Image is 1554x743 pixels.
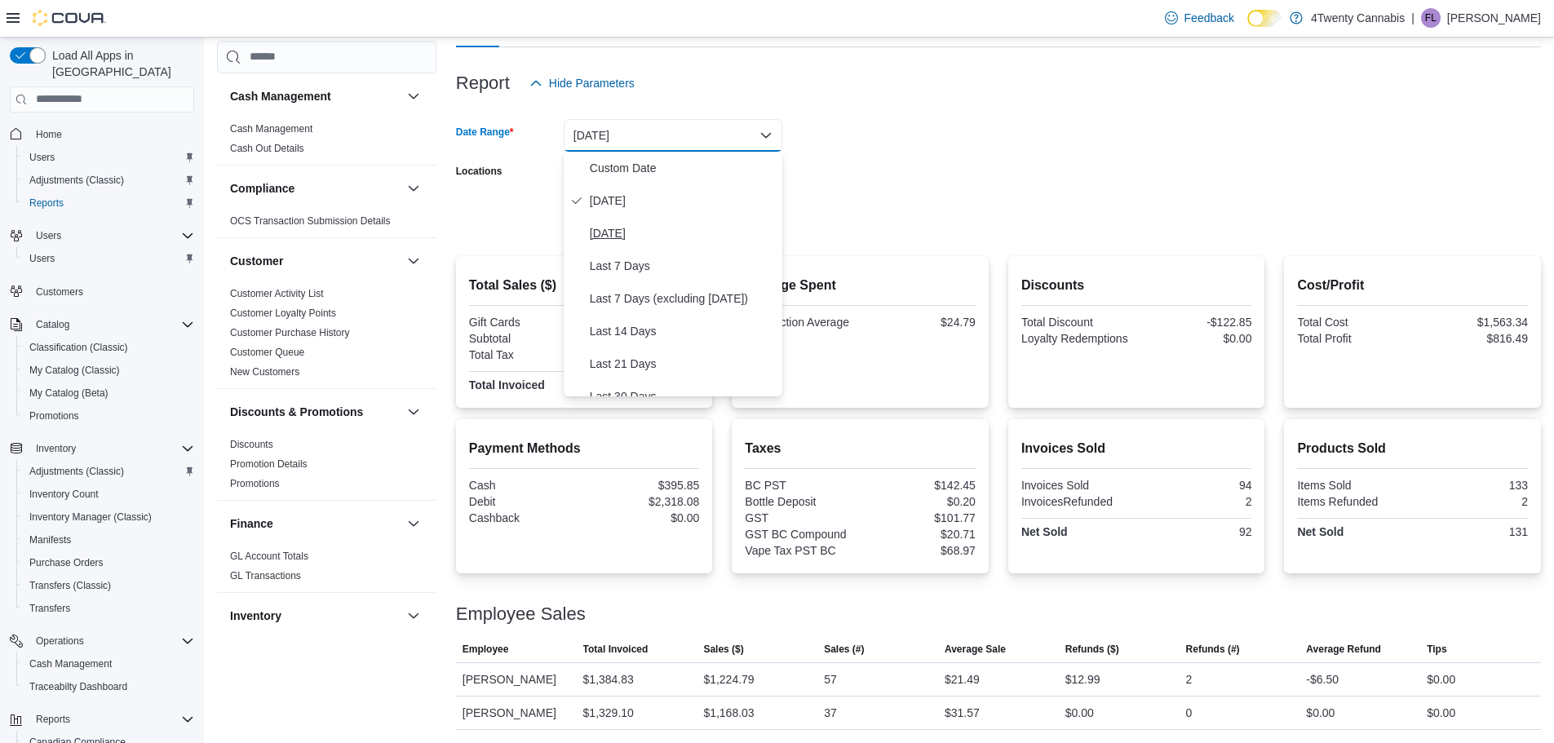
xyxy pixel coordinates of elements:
[590,387,776,406] span: Last 30 Days
[16,506,201,529] button: Inventory Manager (Classic)
[3,630,201,652] button: Operations
[469,332,581,345] div: Subtotal
[23,677,134,697] a: Traceabilty Dashboard
[1065,670,1100,689] div: $12.99
[29,602,70,615] span: Transfers
[523,67,641,100] button: Hide Parameters
[1158,2,1241,34] a: Feedback
[23,576,194,595] span: Transfers (Classic)
[230,88,331,104] h3: Cash Management
[23,249,61,268] a: Users
[23,383,115,403] a: My Catalog (Beta)
[230,123,312,135] a: Cash Management
[1065,703,1094,723] div: $0.00
[404,514,423,533] button: Finance
[230,608,281,624] h3: Inventory
[864,316,976,329] div: $24.79
[564,119,782,152] button: [DATE]
[16,551,201,574] button: Purchase Orders
[583,670,634,689] div: $1,384.83
[29,511,152,524] span: Inventory Manager (Classic)
[23,406,194,426] span: Promotions
[29,315,76,334] button: Catalog
[1140,525,1251,538] div: 92
[824,643,864,656] span: Sales (#)
[1427,670,1455,689] div: $0.00
[16,675,201,698] button: Traceabilty Dashboard
[16,247,201,270] button: Users
[230,214,391,228] span: OCS Transaction Submission Details
[1186,643,1240,656] span: Refunds (#)
[36,713,70,726] span: Reports
[29,281,194,302] span: Customers
[3,708,201,731] button: Reports
[230,122,312,135] span: Cash Management
[864,495,976,508] div: $0.20
[217,119,436,165] div: Cash Management
[230,142,304,155] span: Cash Out Details
[404,402,423,422] button: Discounts & Promotions
[29,439,194,458] span: Inventory
[230,287,324,300] span: Customer Activity List
[703,703,754,723] div: $1,168.03
[1306,643,1381,656] span: Average Refund
[1425,8,1437,28] span: FL
[1186,670,1193,689] div: 2
[583,643,649,656] span: Total Invoiced
[29,124,194,144] span: Home
[23,193,70,213] a: Reports
[36,318,69,331] span: Catalog
[1311,8,1405,28] p: 4Twenty Cannabis
[745,439,976,458] h2: Taxes
[230,143,304,154] a: Cash Out Details
[3,313,201,336] button: Catalog
[1021,479,1133,492] div: Invoices Sold
[824,703,837,723] div: 37
[23,338,135,357] a: Classification (Classic)
[23,576,117,595] a: Transfers (Classic)
[23,530,194,550] span: Manifests
[1416,525,1528,538] div: 131
[590,354,776,374] span: Last 21 Days
[230,477,280,490] span: Promotions
[29,226,194,245] span: Users
[1297,495,1409,508] div: Items Refunded
[23,599,194,618] span: Transfers
[23,462,131,481] a: Adjustments (Classic)
[945,670,980,689] div: $21.49
[1416,332,1528,345] div: $816.49
[590,223,776,243] span: [DATE]
[1416,316,1528,329] div: $1,563.34
[36,285,83,299] span: Customers
[469,378,545,391] strong: Total Invoiced
[23,383,194,403] span: My Catalog (Beta)
[230,253,401,269] button: Customer
[16,483,201,506] button: Inventory Count
[230,307,336,320] span: Customer Loyalty Points
[1306,703,1335,723] div: $0.00
[1297,439,1528,458] h2: Products Sold
[16,597,201,620] button: Transfers
[1140,316,1251,329] div: -$122.85
[469,495,581,508] div: Debit
[864,528,976,541] div: $20.71
[590,289,776,308] span: Last 7 Days (excluding [DATE])
[23,360,126,380] a: My Catalog (Classic)
[36,442,76,455] span: Inventory
[1427,703,1455,723] div: $0.00
[745,495,857,508] div: Bottle Deposit
[1186,703,1193,723] div: 0
[583,703,634,723] div: $1,329.10
[16,169,201,192] button: Adjustments (Classic)
[23,654,118,674] a: Cash Management
[29,364,120,377] span: My Catalog (Classic)
[29,252,55,265] span: Users
[1416,495,1528,508] div: 2
[1297,332,1409,345] div: Total Profit
[29,387,108,400] span: My Catalog (Beta)
[23,249,194,268] span: Users
[29,579,111,592] span: Transfers (Classic)
[230,347,304,358] a: Customer Queue
[230,404,363,420] h3: Discounts & Promotions
[230,365,299,378] span: New Customers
